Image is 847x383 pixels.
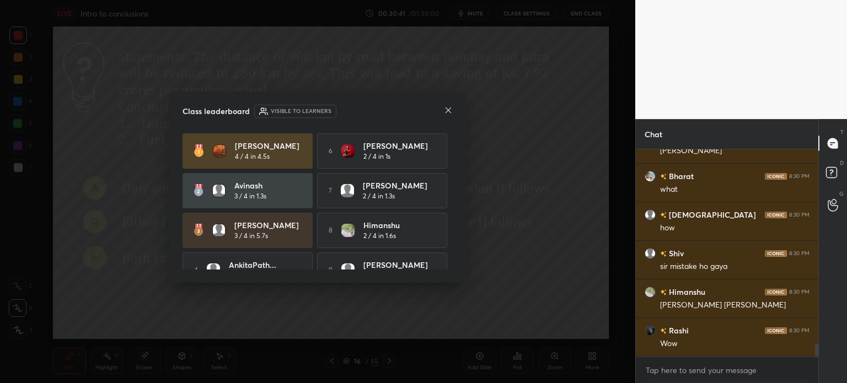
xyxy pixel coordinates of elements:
[212,184,226,197] img: default.png
[660,261,810,272] div: sir mistake ho gaya
[235,152,270,161] h5: 4 / 4 in 4.5s
[667,325,689,336] h6: Rashi
[329,265,333,275] h5: 9
[363,219,432,231] h4: Himanshu
[765,212,787,218] img: iconic-dark.1390631f.png
[645,325,656,336] img: 3
[667,209,756,220] h6: [DEMOGRAPHIC_DATA]
[660,145,810,157] div: [PERSON_NAME]
[363,180,431,191] h4: [PERSON_NAME]
[194,224,203,237] img: rank-3.169bc593.svg
[341,184,354,197] img: default.png
[213,144,226,158] img: 1840306100e4438ea36565cac13b7f51.jpg
[789,173,810,180] div: 8:30 PM
[341,224,355,237] img: 15ac3fd496f140c0a647376e9a42f967.jpg
[839,190,844,198] p: G
[234,191,266,201] h5: 3 / 4 in 1.3s
[660,300,810,311] div: [PERSON_NAME] [PERSON_NAME]
[660,223,810,234] div: how
[765,250,787,257] img: iconic-dark.1390631f.png
[645,171,656,182] img: 0855d1f39cd94220885f3572eb310123.jpg
[660,338,810,349] div: Wow
[271,107,331,115] h6: Visible to learners
[329,146,333,156] h5: 6
[765,289,787,295] img: iconic-dark.1390631f.png
[667,286,705,298] h6: Himanshu
[229,259,297,271] h4: AnkitaPath...
[194,265,198,275] h5: 4
[667,170,694,182] h6: Bharat
[660,328,667,334] img: no-rating-badge.077c3623.svg
[207,263,220,277] img: default.png
[660,251,667,257] img: no-rating-badge.077c3623.svg
[363,152,390,161] h5: 2 / 4 in 1s
[660,212,667,218] img: no-rating-badge.077c3623.svg
[789,289,810,295] div: 8:30 PM
[789,250,810,257] div: 8:30 PM
[840,159,844,167] p: D
[363,231,396,241] h5: 2 / 4 in 1.6s
[183,105,250,117] h4: Class leaderboard
[660,289,667,295] img: no-rating-badge.077c3623.svg
[660,184,810,195] div: what
[789,327,810,334] div: 8:30 PM
[636,120,671,149] p: Chat
[645,209,656,220] img: default.png
[840,128,844,136] p: T
[235,140,303,152] h4: [PERSON_NAME]
[329,225,333,235] h5: 8
[341,144,355,158] img: 3900e36fed3545ecae7d741ee4afe438.jpg
[645,287,656,298] img: 15ac3fd496f140c0a647376e9a42f967.jpg
[234,180,303,191] h4: Avinash
[363,140,432,152] h4: [PERSON_NAME]
[194,144,204,158] img: rank-1.ed6cb560.svg
[363,191,395,201] h5: 2 / 4 in 1.3s
[341,263,355,277] img: default.png
[212,224,226,237] img: default.png
[234,231,268,241] h5: 3 / 4 in 5.7s
[765,327,787,334] img: iconic-dark.1390631f.png
[660,174,667,180] img: no-rating-badge.077c3623.svg
[667,247,684,259] h6: Shiv
[363,259,432,271] h4: [PERSON_NAME]
[645,248,656,259] img: default.png
[329,186,332,196] h5: 7
[765,173,787,180] img: iconic-dark.1390631f.png
[194,184,203,197] img: rank-2.3a33aca6.svg
[636,149,818,357] div: grid
[789,212,810,218] div: 8:30 PM
[234,219,303,231] h4: [PERSON_NAME]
